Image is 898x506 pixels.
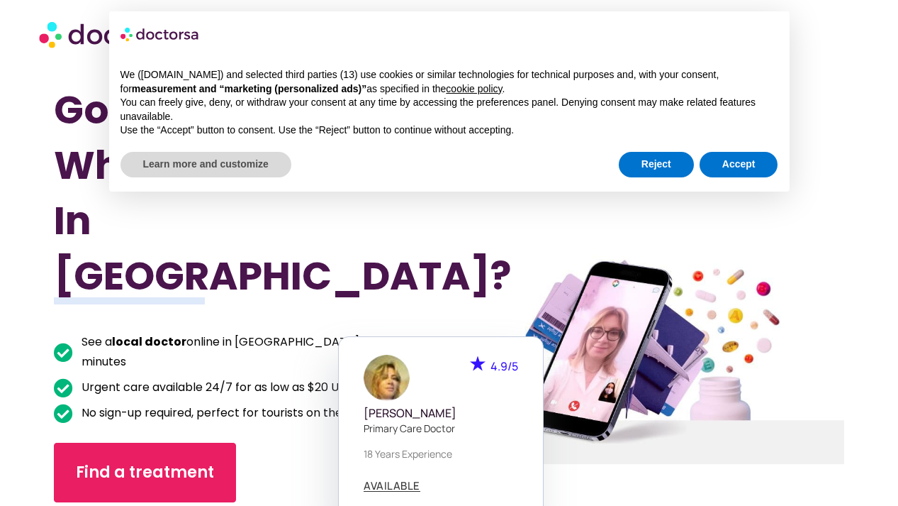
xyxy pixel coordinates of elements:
[78,403,359,423] span: No sign-up required, perfect for tourists on the go
[78,332,390,372] span: See a online in [GEOGRAPHIC_DATA] in minutes
[619,152,694,177] button: Reject
[54,82,390,304] h1: Got Sick While Traveling In [GEOGRAPHIC_DATA]?
[700,152,778,177] button: Accept
[364,421,518,436] p: Primary care doctor
[112,334,186,350] b: local doctor
[364,446,518,461] p: 18 years experience
[364,480,420,492] a: AVAILABLE
[120,123,778,138] p: Use the “Accept” button to consent. Use the “Reject” button to continue without accepting.
[78,378,354,397] span: Urgent care available 24/7 for as low as $20 USD
[120,68,778,96] p: We ([DOMAIN_NAME]) and selected third parties (13) use cookies or similar technologies for techni...
[132,83,366,94] strong: measurement and “marketing (personalized ads)”
[120,23,200,45] img: logo
[446,83,502,94] a: cookie policy
[490,358,518,374] span: 4.9/5
[120,96,778,123] p: You can freely give, deny, or withdraw your consent at any time by accessing the preferences pane...
[120,152,291,177] button: Learn more and customize
[54,443,236,502] a: Find a treatment
[76,461,214,484] span: Find a treatment
[364,407,518,420] h5: [PERSON_NAME]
